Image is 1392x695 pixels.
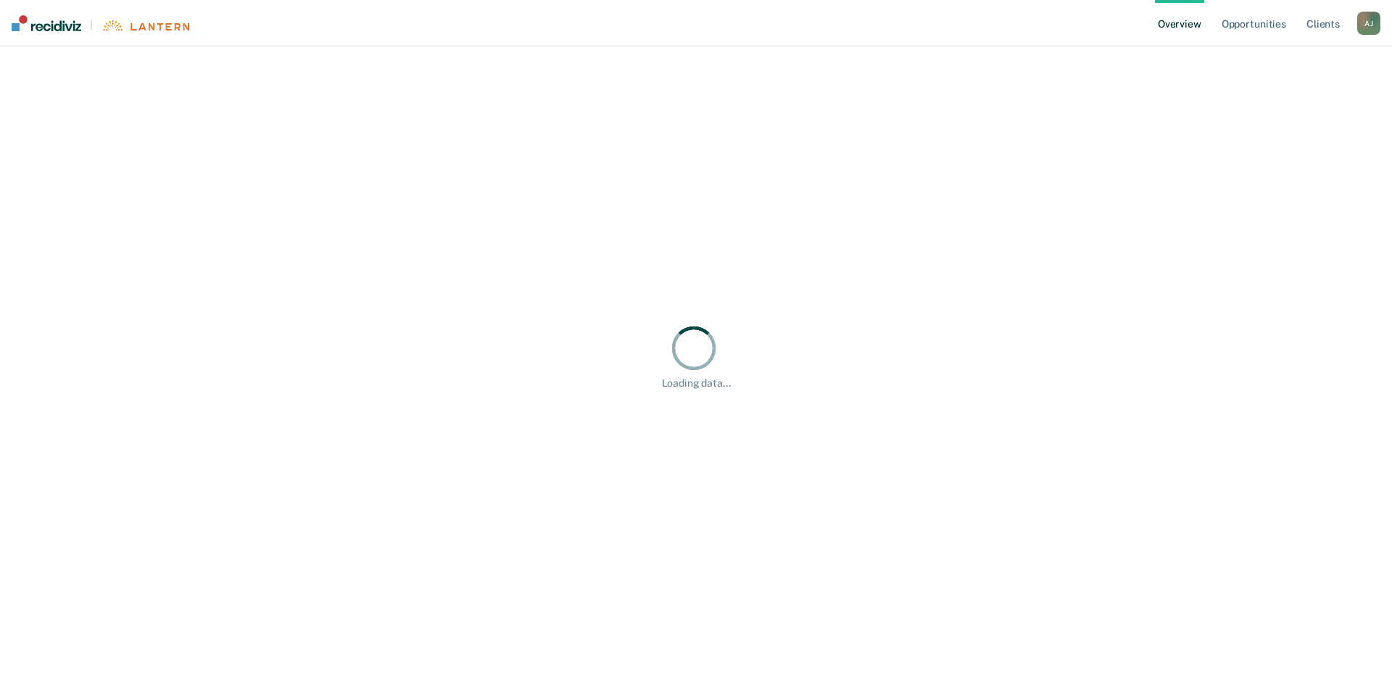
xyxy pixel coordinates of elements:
[81,19,101,31] span: |
[1357,12,1380,35] button: AJ
[662,377,731,390] div: Loading data...
[1357,12,1380,35] div: A J
[101,20,189,31] img: Lantern
[12,15,81,31] img: Recidiviz
[12,15,189,31] a: |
